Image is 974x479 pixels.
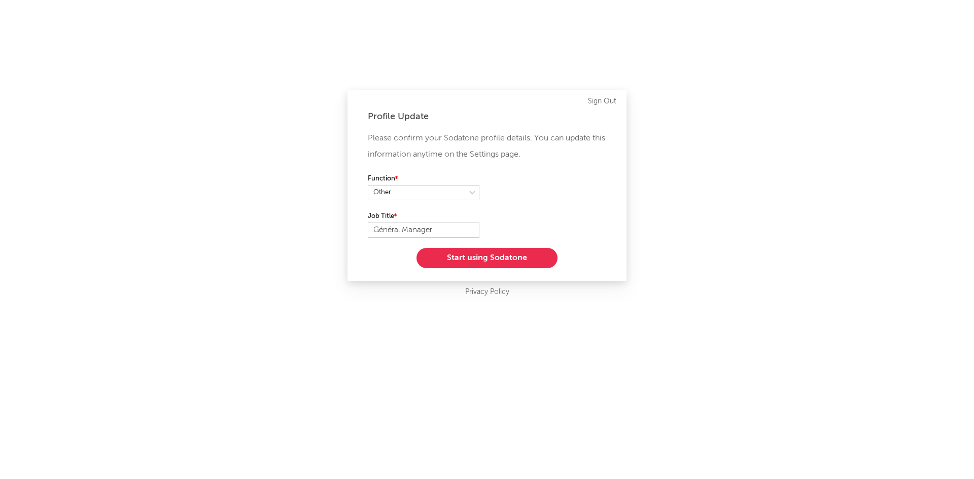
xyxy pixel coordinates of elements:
[416,248,558,268] button: Start using Sodatone
[368,173,479,185] label: Function
[368,210,479,223] label: Job Title
[368,110,606,123] div: Profile Update
[368,130,606,163] p: Please confirm your Sodatone profile details. You can update this information anytime on the Sett...
[465,286,509,299] a: Privacy Policy
[588,95,616,107] a: Sign Out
